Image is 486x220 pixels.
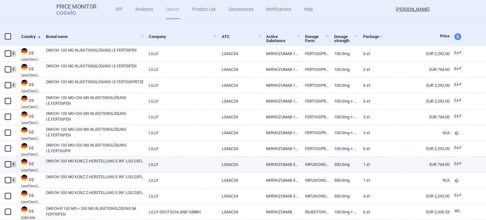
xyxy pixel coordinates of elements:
[440,34,450,38] span: Price
[217,46,262,61] a: L04AC24
[46,190,144,201] a: OMVOH 300 MG KONZ.Z.HERSTELLUNG E.INF.-LSG.DSFL.
[383,188,450,204] a: EUR 2,292.00
[358,204,383,220] a: 6 ST
[21,96,28,102] img: Germany
[329,109,358,125] a: 100.0mg + 200.0mg
[383,109,450,125] a: EUR 764.00
[16,127,41,140] a: DEDELauerTaxe CGM
[300,173,329,188] a: INFUSIONSLÖSUNGSKONZENTRAT
[46,158,144,170] a: OMVOH 300 MG KONZ.Z.HERSTELLUNG E.INF.-LSG.DSFL.
[300,109,329,125] a: FERTIGSPRITZEN
[21,206,28,213] img: Germany
[144,109,217,125] a: LILLY
[144,204,217,220] a: LILLY DEUTSCHLAND GMBH
[217,157,262,172] a: L04AC24
[300,125,329,141] a: FERTIGSPRITZEN
[46,95,144,106] a: OMVOH 100 MG+200 MG INJEKTIONSLÖSUNG I.E.FERTIGPEN
[266,29,300,48] a: Active Substance
[450,64,473,74] a: Ex-F
[450,48,473,58] a: Ex-F
[300,157,329,172] a: INFUSIONSLÖSUNGSKONZENTRAT
[16,206,41,219] a: DEDEGelbe liste
[450,96,473,105] a: Ex-F
[217,141,262,156] a: L04AC24
[383,204,450,220] a: EUR 2,330.53
[10,177,16,183] div: 2
[21,216,41,219] abbr: Gelbe liste — Gelbe Liste online database by Medizinische Medien Informations GmbH (MMI), Germany
[21,137,41,140] abbr: LauerTaxe CGM — Complex database for German drug information provided by commercial provider CGM ...
[10,66,16,72] div: 2
[300,78,329,93] a: FERTIGSPRITZEN
[454,82,462,87] span: Ex-factory price
[358,46,383,61] a: 6 St
[305,29,329,48] a: Dosage Form
[16,63,41,77] a: DEDELauerTaxe CGM
[300,204,329,220] a: INJEKTIONSLSG.
[261,204,300,220] a: MIRIKIZUMAB
[144,188,217,204] a: LILLY
[144,62,217,77] a: LILLY
[16,95,41,108] a: DEDELauerTaxe CGM
[261,46,300,61] a: MIRIKIZUMAB 100 MG
[144,173,217,188] a: LILLY
[144,141,217,156] a: LILLY
[46,142,144,154] a: OMVOH 100 MG+200 MG INJEKTIONSLÖSUNG I.E.FERTIGSPR
[300,188,329,204] a: INFUSIONSLÖSUNGSKONZENTRAT
[21,105,41,108] abbr: LauerTaxe CGM — Complex database for German drug information provided by commercial provider CGM ...
[21,200,41,203] abbr: LauerTaxe CGM — Complex database for German drug information provided by commercial provider CGM ...
[329,62,358,77] a: 100.0mg
[21,111,28,118] img: Germany
[10,82,16,88] div: 2
[383,78,450,93] a: EUR 2,292.00
[56,3,97,16] a: Price MonitorCOGVIO
[16,111,41,124] a: DEDELauerTaxe CGM
[329,157,358,172] a: 300.0mg
[144,46,217,61] a: LILLY
[329,46,358,61] a: 100.0mg
[144,157,217,172] a: LILLY
[21,191,28,197] img: Germany
[383,93,450,109] a: EUR 2,292.00
[261,93,300,109] a: MIRIKIZUMAB 100 MG | MIRIKIZUMAB 200 MG
[329,188,358,204] a: 300.0mg
[217,204,262,220] a: L04AC24
[217,109,262,125] a: L04AC24
[217,173,262,188] a: L04AC24
[358,93,383,109] a: 6 St
[217,188,262,204] a: L04AC24
[222,29,262,44] a: ATC
[454,114,462,118] span: Ex-factory price
[21,64,28,70] img: Germany
[358,141,383,156] a: 6 St
[358,188,383,204] a: 3 St
[10,161,16,167] div: 3
[358,157,383,172] a: 1 St
[46,79,144,91] a: OMVOH 100 MG INJEKTIONSLÖSUNG I.E.FERTIGSPRITZE
[454,161,462,166] span: Ex-factory price
[46,111,144,122] a: OMVOH 100 MG+200 MG INJEKTIONSLÖSUNG I.E.FERTIGPEN
[300,93,329,109] a: FERTIGSPRITZEN
[46,127,144,138] a: OMVOH 100 MG+200 MG INJEKTIONSLÖSUNG I.E.FERTIGPEN
[261,78,300,93] a: MIRIKIZUMAB 100 MG
[46,206,144,217] a: OMVOH® 100 MG + 200 MG INJEKTIONSLÖSUNG IM FERTIGPEN
[21,121,41,124] abbr: LauerTaxe CGM — Complex database for German drug information provided by commercial provider CGM ...
[21,159,28,165] img: Germany
[21,48,28,54] img: Germany
[21,80,28,86] img: Germany
[144,78,217,93] a: LILLY
[46,47,144,59] a: OMVOH 100 MG INJEKTIONSLÖSUNG I.E.FERTIGPEN
[329,173,358,188] a: 300.0mg
[450,112,473,121] a: Ex-F
[358,173,383,188] a: 1 St
[21,29,41,44] a: Country
[16,190,41,203] a: DEDELauerTaxe CGM
[149,29,217,44] a: Company
[261,173,300,188] a: MIRIKIZUMAB 300 MG
[454,51,462,55] span: Ex-factory price
[261,109,300,125] a: MIRIKIZUMAB 100 MG | MIRIKIZUMAB 200 MG
[56,3,97,10] strong: Price Monitor
[383,125,450,141] a: N/A
[383,46,450,61] a: EUR 2,292.00
[21,58,41,61] abbr: LauerTaxe CGM — Complex database for German drug information provided by commercial provider CGM ...
[21,143,28,149] img: Germany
